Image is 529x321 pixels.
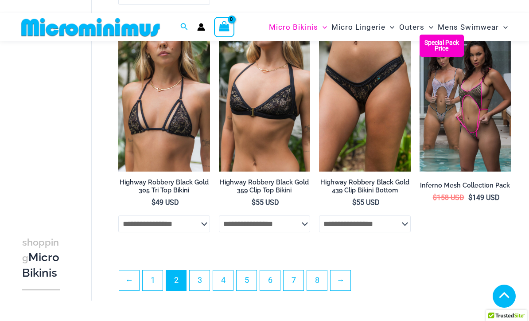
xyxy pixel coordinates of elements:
[118,178,210,195] h2: Highway Robbery Black Gold 305 Tri Top Bikini
[433,193,464,202] bdi: 158 USD
[352,198,380,207] bdi: 55 USD
[331,16,385,39] span: Micro Lingerie
[118,270,511,296] nav: Product Pagination
[118,35,210,172] img: Highway Robbery Black Gold 305 Tri Top 01
[499,16,508,39] span: Menu Toggle
[252,198,279,207] bdi: 55 USD
[152,198,156,207] span: $
[399,16,424,39] span: Outers
[190,270,210,290] a: Page 3
[166,270,186,290] span: Page 2
[319,35,410,172] a: Highway Robbery Black Gold 439 Clip Bottom 01Highway Robbery Black Gold 439 Clip Bottom 02Highway...
[420,35,511,172] img: Inferno Mesh One Piece Collection Pack (3)
[468,193,472,202] span: $
[438,16,499,39] span: Mens Swimwear
[352,198,356,207] span: $
[319,178,410,195] h2: Highway Robbery Black Gold 439 Clip Bikini Bottom
[385,16,394,39] span: Menu Toggle
[307,270,327,290] a: Page 8
[219,35,310,172] a: Highway Robbery Black Gold 359 Clip Top 01Highway Robbery Black Gold 359 Clip Top 03Highway Robbe...
[22,237,59,263] span: shopping
[152,198,179,207] bdi: 49 USD
[420,181,511,193] a: Inferno Mesh Collection Pack
[219,178,310,195] h2: Highway Robbery Black Gold 359 Clip Top Bikini
[265,15,511,40] nav: Site Navigation
[213,270,233,290] a: Page 4
[237,270,257,290] a: Page 5
[18,17,163,37] img: MM SHOP LOGO FLAT
[252,198,256,207] span: $
[119,270,139,290] a: ←
[468,193,500,202] bdi: 149 USD
[22,30,102,207] iframe: TrustedSite Certified
[329,16,397,39] a: Micro LingerieMenu ToggleMenu Toggle
[22,235,60,280] h3: Micro Bikinis
[118,178,210,198] a: Highway Robbery Black Gold 305 Tri Top Bikini
[219,178,310,198] a: Highway Robbery Black Gold 359 Clip Top Bikini
[118,35,210,172] a: Highway Robbery Black Gold 305 Tri Top 01Highway Robbery Black Gold 305 Tri Top 439 Clip Bottom 0...
[180,22,188,33] a: Search icon link
[284,270,303,290] a: Page 7
[260,270,280,290] a: Page 6
[420,181,511,190] h2: Inferno Mesh Collection Pack
[143,270,163,290] a: Page 1
[269,16,318,39] span: Micro Bikinis
[420,35,511,172] a: Inferno Mesh One Piece Collection Pack (3) Inferno Mesh Black White 8561 One Piece 08Inferno Mesh...
[397,16,436,39] a: OutersMenu ToggleMenu Toggle
[214,17,234,37] a: View Shopping Cart, empty
[433,193,437,202] span: $
[219,35,310,172] img: Highway Robbery Black Gold 359 Clip Top 01
[319,178,410,198] a: Highway Robbery Black Gold 439 Clip Bikini Bottom
[318,16,327,39] span: Menu Toggle
[424,16,433,39] span: Menu Toggle
[267,16,329,39] a: Micro BikinisMenu ToggleMenu Toggle
[436,16,510,39] a: Mens SwimwearMenu ToggleMenu Toggle
[420,40,464,51] b: Special Pack Price
[319,35,410,172] img: Highway Robbery Black Gold 439 Clip Bottom 01
[331,270,350,290] a: →
[197,23,205,31] a: Account icon link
